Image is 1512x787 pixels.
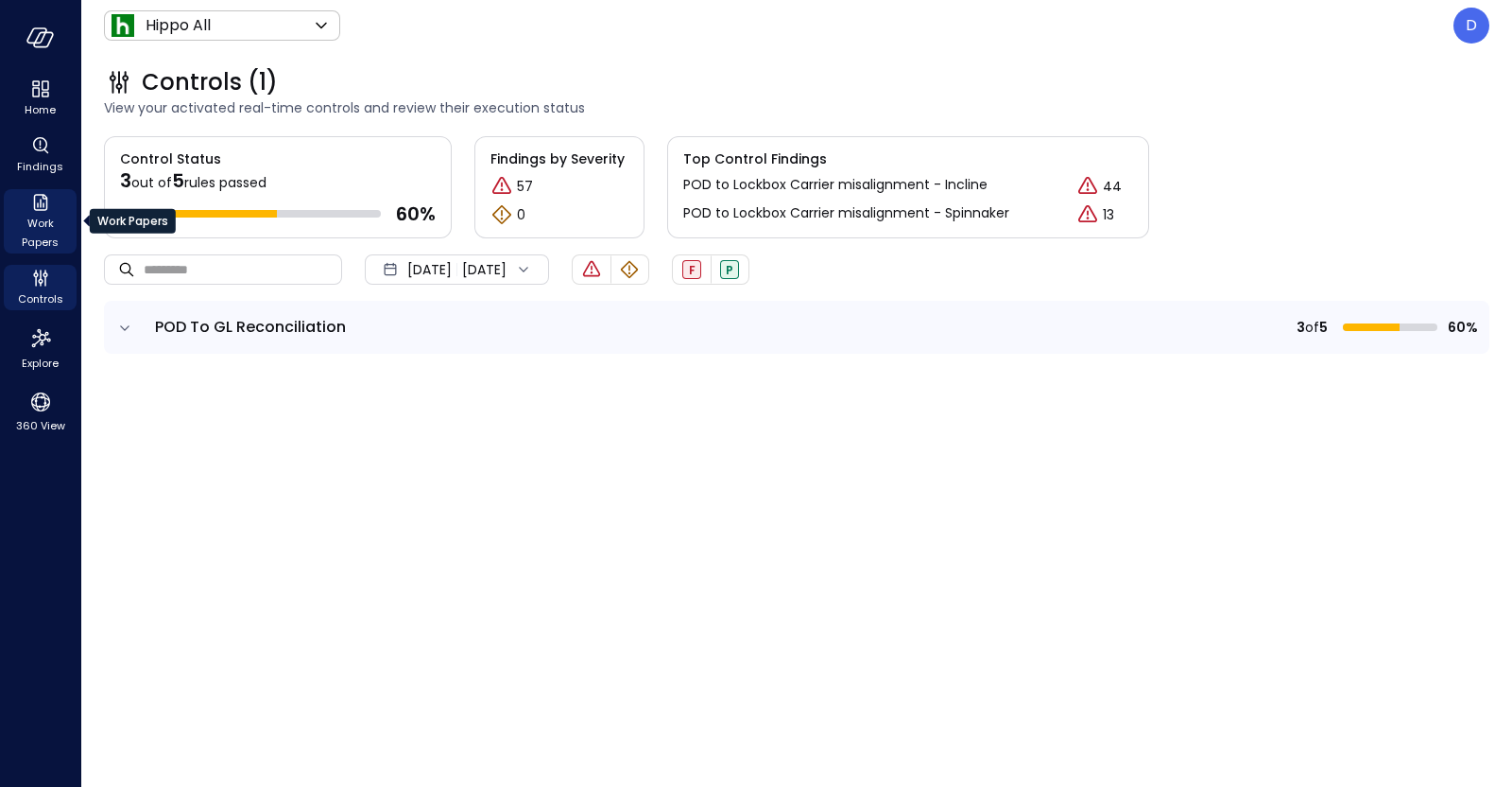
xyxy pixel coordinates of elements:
span: Home [25,100,56,119]
div: Findings [4,132,77,178]
div: Work Papers [90,209,176,234]
p: 0 [517,205,525,225]
div: Dfreeman [1453,8,1489,44]
div: Critical [1076,203,1099,226]
p: Hippo All [146,14,211,37]
p: 57 [517,177,533,197]
span: Explore [22,354,59,373]
span: 3 [120,167,131,194]
div: Critical [490,175,513,198]
span: 60% [1445,317,1478,338]
span: of [1305,317,1319,338]
span: 60 % [396,201,436,226]
img: Icon [112,14,134,37]
span: POD To GL Reconciliation [155,316,346,338]
span: Findings [17,157,63,176]
div: Passed [720,260,739,279]
div: Work Papers [4,189,77,254]
div: Critical [1076,175,1099,198]
div: Failed [682,260,701,279]
div: Critical [581,259,602,280]
p: 13 [1103,205,1114,225]
span: Findings by Severity [490,149,628,169]
span: 5 [172,167,184,194]
div: Home [4,76,77,121]
div: 360 View [4,386,77,437]
a: POD to Lockbox Carrier misalignment - Spinnaker [683,203,1009,226]
div: Explore [4,322,77,375]
span: View your activated real-time controls and review their execution status [104,97,1489,118]
span: out of [131,173,172,192]
span: 3 [1297,317,1305,338]
span: P [726,262,733,278]
p: POD to Lockbox Carrier misalignment - Incline [683,175,988,195]
span: [DATE] [407,259,452,280]
p: D [1466,14,1477,37]
span: Control Status [105,137,221,169]
span: Controls (1) [142,67,278,97]
span: Top Control Findings [683,149,1133,169]
span: 360 View [16,416,65,435]
span: F [689,262,696,278]
div: Controls [4,265,77,310]
span: Controls [18,289,63,308]
p: POD to Lockbox Carrier misalignment - Spinnaker [683,203,1009,223]
span: 5 [1319,317,1328,338]
span: rules passed [184,173,266,192]
button: expand row [115,319,134,338]
span: Work Papers [11,214,69,252]
p: 44 [1103,177,1122,197]
div: Warning [619,259,640,280]
div: Warning [490,203,513,226]
a: POD to Lockbox Carrier misalignment - Incline [683,175,988,198]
